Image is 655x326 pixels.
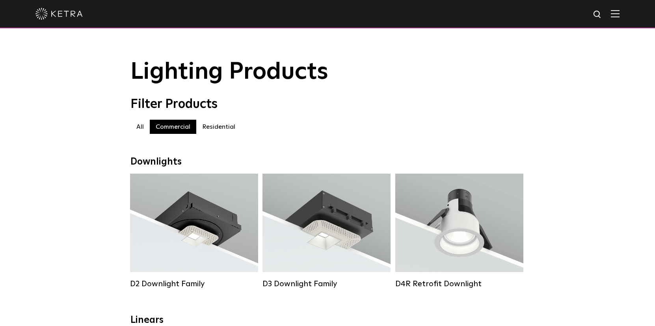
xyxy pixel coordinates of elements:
div: Downlights [130,156,525,168]
a: D4R Retrofit Downlight Lumen Output:800Colors:White / BlackBeam Angles:15° / 25° / 40° / 60°Watta... [395,174,523,288]
img: Hamburger%20Nav.svg [611,10,620,17]
a: D3 Downlight Family Lumen Output:700 / 900 / 1100Colors:White / Black / Silver / Bronze / Paintab... [262,174,391,288]
label: Residential [196,120,241,134]
label: All [130,120,150,134]
label: Commercial [150,120,196,134]
img: ketra-logo-2019-white [35,8,83,20]
div: Linears [130,315,525,326]
div: D3 Downlight Family [262,279,391,289]
div: D2 Downlight Family [130,279,258,289]
a: D2 Downlight Family Lumen Output:1200Colors:White / Black / Gloss Black / Silver / Bronze / Silve... [130,174,258,288]
img: search icon [593,10,603,20]
div: Filter Products [130,97,525,112]
span: Lighting Products [130,60,328,84]
div: D4R Retrofit Downlight [395,279,523,289]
